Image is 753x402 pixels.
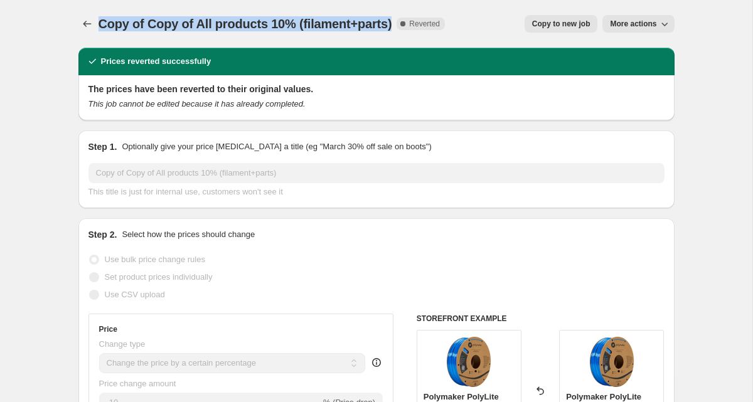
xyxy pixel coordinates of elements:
i: This job cannot be edited because it has already completed. [88,99,306,108]
span: Use bulk price change rules [105,255,205,264]
img: Polymaker-PolyLite-PLA-PA02001-28604_SilkBlue_80x.png [587,337,637,387]
div: help [370,356,383,369]
h2: Step 1. [88,140,117,153]
input: 30% off holiday sale [88,163,665,183]
p: Optionally give your price [MEDICAL_DATA] a title (eg "March 30% off sale on boots") [122,140,431,153]
button: Price change jobs [78,15,96,33]
h6: STOREFRONT EXAMPLE [417,314,665,324]
h2: The prices have been reverted to their original values. [88,83,665,95]
button: Copy to new job [525,15,598,33]
h2: Prices reverted successfully [101,55,211,68]
span: Set product prices individually [105,272,213,282]
span: This title is just for internal use, customers won't see it [88,187,283,196]
button: More actions [602,15,674,33]
span: Reverted [409,19,440,29]
span: Price change amount [99,379,176,388]
span: Change type [99,339,146,349]
span: More actions [610,19,656,29]
h3: Price [99,324,117,334]
h2: Step 2. [88,228,117,241]
span: Use CSV upload [105,290,165,299]
p: Select how the prices should change [122,228,255,241]
img: Polymaker-PolyLite-PLA-PA02001-28604_SilkBlue_80x.png [444,337,494,387]
span: Copy to new job [532,19,590,29]
span: Copy of Copy of All products 10% (filament+parts) [99,17,392,31]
